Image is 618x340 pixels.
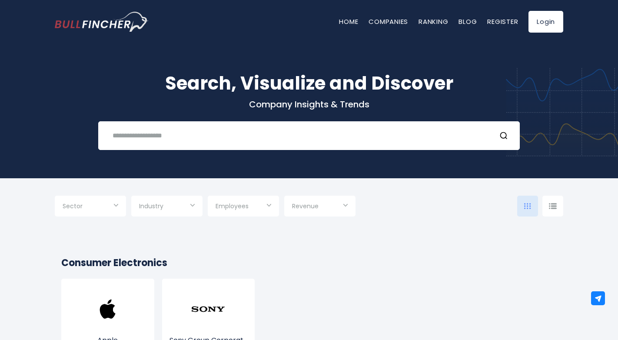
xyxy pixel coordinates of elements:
[216,199,271,215] input: Selection
[63,199,118,215] input: Selection
[216,202,249,210] span: Employees
[419,17,448,26] a: Ranking
[459,17,477,26] a: Blog
[487,17,518,26] a: Register
[63,202,83,210] span: Sector
[339,17,358,26] a: Home
[499,130,511,141] button: Search
[139,199,195,215] input: Selection
[61,256,557,270] h2: Consumer Electronics
[191,292,226,327] img: SONY.png
[369,17,408,26] a: Companies
[139,202,163,210] span: Industry
[90,292,125,327] img: AAPL.png
[55,12,149,32] img: Bullfincher logo
[528,11,563,33] a: Login
[55,70,563,97] h1: Search, Visualize and Discover
[549,203,557,209] img: icon-comp-list-view.svg
[55,99,563,110] p: Company Insights & Trends
[292,199,348,215] input: Selection
[524,203,531,209] img: icon-comp-grid.svg
[292,202,319,210] span: Revenue
[55,12,148,32] a: Go to homepage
